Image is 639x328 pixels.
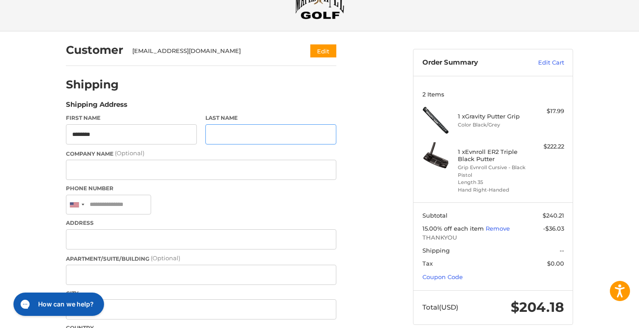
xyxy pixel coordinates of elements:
[422,91,564,98] h3: 2 Items
[66,184,336,192] label: Phone Number
[66,43,123,57] h2: Customer
[9,289,107,319] iframe: Gorgias live chat messenger
[511,299,564,315] span: $204.18
[66,195,87,214] div: United States: +1
[458,113,526,120] h4: 1 x Gravity Putter Grip
[458,148,526,163] h4: 1 x Evnroll ER2 Triple Black Putter
[66,149,336,158] label: Company Name
[66,78,119,92] h2: Shipping
[458,179,526,186] li: Length 35
[422,233,564,242] span: THANKYOU
[66,100,127,114] legend: Shipping Address
[151,254,180,262] small: (Optional)
[519,58,564,67] a: Edit Cart
[458,186,526,194] li: Hand Right-Handed
[132,47,293,56] div: [EMAIL_ADDRESS][DOMAIN_NAME]
[422,247,450,254] span: Shipping
[565,304,639,328] iframe: Google Customer Reviews
[66,254,336,263] label: Apartment/Suite/Building
[422,58,519,67] h3: Order Summary
[422,212,448,219] span: Subtotal
[458,121,526,129] li: Color Black/Grey
[543,225,564,232] span: -$36.03
[543,212,564,219] span: $240.21
[529,107,564,116] div: $17.99
[66,114,197,122] label: First Name
[205,114,336,122] label: Last Name
[66,219,336,227] label: Address
[529,142,564,151] div: $222.22
[486,225,510,232] a: Remove
[310,44,336,57] button: Edit
[560,247,564,254] span: --
[66,289,336,297] label: City
[422,260,433,267] span: Tax
[422,273,463,280] a: Coupon Code
[458,164,526,179] li: Grip Evnroll Cursive - Black Pistol
[547,260,564,267] span: $0.00
[422,303,458,311] span: Total (USD)
[422,225,486,232] span: 15.00% off each item
[115,149,144,157] small: (Optional)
